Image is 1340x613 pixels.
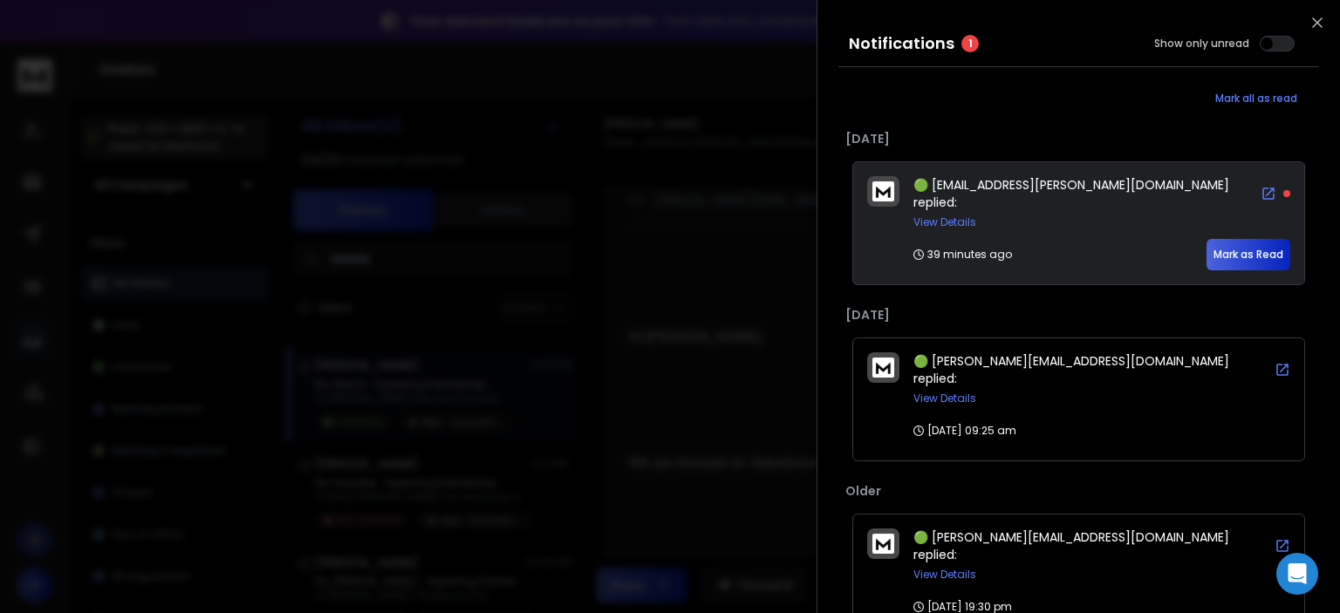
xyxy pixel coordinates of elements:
button: Mark as Read [1207,239,1290,270]
span: Mark all as read [1215,92,1297,106]
p: [DATE] [845,130,1312,147]
button: View Details [913,392,976,405]
button: Mark all as read [1193,81,1319,116]
p: 39 minutes ago [913,248,1012,262]
h3: Notifications [849,31,954,56]
p: Older [845,482,1312,500]
button: View Details [913,568,976,582]
span: 🟢 [EMAIL_ADDRESS][PERSON_NAME][DOMAIN_NAME] replied: [913,176,1229,211]
div: Open Intercom Messenger [1276,553,1318,595]
img: logo [872,358,894,378]
span: 🟢 [PERSON_NAME][EMAIL_ADDRESS][DOMAIN_NAME] replied: [913,528,1229,563]
p: [DATE] [845,306,1312,324]
p: [DATE] 09:25 am [913,424,1016,438]
span: 1 [961,35,979,52]
span: 🟢 [PERSON_NAME][EMAIL_ADDRESS][DOMAIN_NAME] replied: [913,352,1229,387]
button: View Details [913,215,976,229]
label: Show only unread [1154,37,1249,51]
img: logo [872,181,894,201]
img: logo [872,534,894,554]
